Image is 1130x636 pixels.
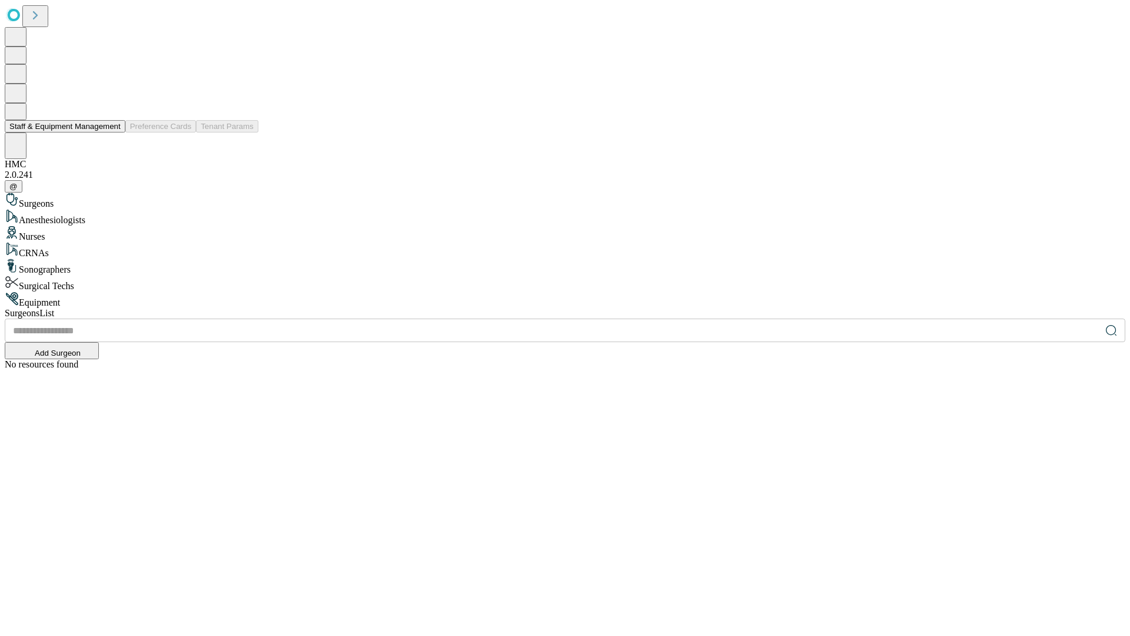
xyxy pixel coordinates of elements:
[5,342,99,359] button: Add Surgeon
[35,349,81,357] span: Add Surgeon
[5,308,1125,319] div: Surgeons List
[5,359,1125,370] div: No resources found
[196,120,258,132] button: Tenant Params
[5,209,1125,226] div: Anesthesiologists
[5,291,1125,308] div: Equipment
[5,170,1125,180] div: 2.0.241
[5,120,125,132] button: Staff & Equipment Management
[5,193,1125,209] div: Surgeons
[5,259,1125,275] div: Sonographers
[5,159,1125,170] div: HMC
[5,242,1125,259] div: CRNAs
[9,182,18,191] span: @
[5,226,1125,242] div: Nurses
[5,275,1125,291] div: Surgical Techs
[125,120,196,132] button: Preference Cards
[5,180,22,193] button: @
